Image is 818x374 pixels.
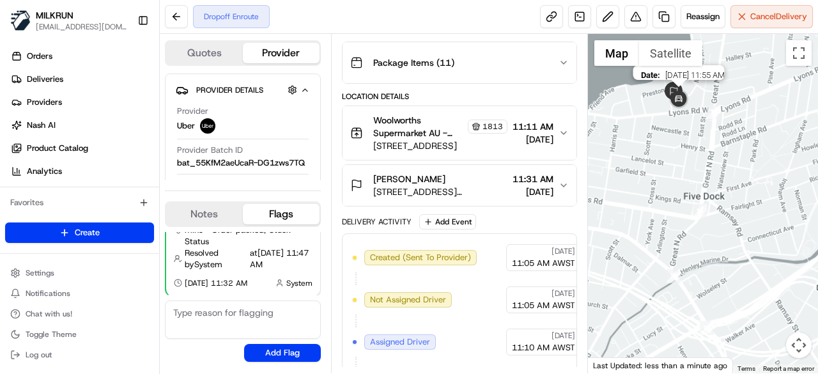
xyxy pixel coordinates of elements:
button: Package Items (11) [343,42,576,83]
span: Provider Details [196,85,263,95]
button: CancelDelivery [730,5,813,28]
a: Providers [5,92,159,113]
a: Deliveries [5,69,159,90]
div: Delivery Activity [342,217,412,227]
span: Created (Sent To Provider) [370,252,471,263]
img: Google [591,357,633,373]
span: Analytics [27,166,62,177]
span: bat_55KfM2aeUcaR-DG1zws7TQ [177,157,305,169]
span: Nash AI [27,120,56,131]
span: Notifications [26,288,70,299]
span: Package Items ( 11 ) [373,56,454,69]
span: [STREET_ADDRESS][PERSON_NAME] [373,185,507,198]
button: Add Event [419,214,476,230]
div: 12 [700,321,714,335]
span: Providers [27,97,62,108]
a: Open this area in Google Maps (opens a new window) [591,357,633,373]
span: Chat with us! [26,309,72,319]
img: uber-new-logo.jpeg [200,118,215,134]
button: Quotes [166,43,243,63]
span: [DATE] [552,246,575,256]
button: Toggle fullscreen view [786,40,812,66]
div: Last Updated: less than a minute ago [588,357,733,373]
span: 11:05 AM AWST [512,300,575,311]
span: 11:10 AM AWST [512,342,575,354]
a: Orders [5,46,159,66]
button: Provider Details [176,79,310,100]
span: Resolved by System [185,247,247,270]
button: Notes [166,204,243,224]
span: Product Catalog [27,143,88,154]
span: Not Assigned Driver [370,294,446,306]
button: Map camera controls [786,332,812,358]
span: Deliveries [27,74,63,85]
span: [PERSON_NAME] [373,173,445,185]
a: Report a map error [763,365,814,372]
button: Chat with us! [5,305,154,323]
span: [DATE] [552,331,575,341]
span: at [DATE] 11:47 AM [250,247,313,270]
button: MILKRUNMILKRUN[EMAIL_ADDRESS][DOMAIN_NAME] [5,5,132,36]
button: [PERSON_NAME][STREET_ADDRESS][PERSON_NAME]11:31 AM[DATE] [343,165,576,206]
button: Toggle Theme [5,325,154,343]
div: 13 [667,269,681,283]
div: Location Details [342,91,577,102]
span: [DATE] [552,288,575,299]
img: MILKRUN [10,10,31,31]
a: Terms [737,365,755,372]
span: [DATE] [513,185,553,198]
button: MILKRUN [36,9,73,22]
button: [EMAIL_ADDRESS][DOMAIN_NAME] [36,22,127,32]
button: Add Flag [244,344,321,362]
button: Show street map [594,40,639,66]
span: 11:31 AM [513,173,553,185]
span: 11:05 AM AWST [512,258,575,269]
button: Notifications [5,284,154,302]
span: 1813 [482,121,503,132]
span: [STREET_ADDRESS] [373,139,507,152]
span: System [286,278,313,288]
button: Reassign [681,5,725,28]
a: Nash AI [5,115,159,136]
span: Uber [177,120,195,132]
button: Settings [5,264,154,282]
button: Provider [243,43,320,63]
button: Woolworths Supermarket AU - Ashfield North Store Manager1813[STREET_ADDRESS]11:11 AM[DATE] [343,106,576,160]
span: Orders [27,51,52,62]
span: Woolworths Supermarket AU - Ashfield North Store Manager [373,114,465,139]
a: Product Catalog [5,138,159,159]
span: [DATE] [513,133,553,146]
span: Cancel Delivery [750,11,807,22]
button: Show satellite imagery [639,40,702,66]
span: Log out [26,350,52,360]
button: Log out [5,346,154,364]
span: Provider Batch ID [177,144,243,156]
span: Create [75,227,100,238]
button: Create [5,222,154,243]
span: Date : [640,70,660,80]
span: Assigned Driver [370,336,430,348]
span: [DATE] 11:55 AM [665,70,724,80]
div: 14 [693,204,707,218]
span: Provider [177,105,208,117]
span: 11:11 AM [513,120,553,133]
span: Toggle Theme [26,329,77,339]
span: Settings [26,268,54,278]
span: Provider Delivery ID [177,180,252,191]
div: 15 [707,105,721,119]
a: Analytics [5,161,159,182]
button: Flags [243,204,320,224]
span: Reassign [686,11,720,22]
span: [DATE] 11:32 AM [185,278,247,288]
div: Favorites [5,192,154,213]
